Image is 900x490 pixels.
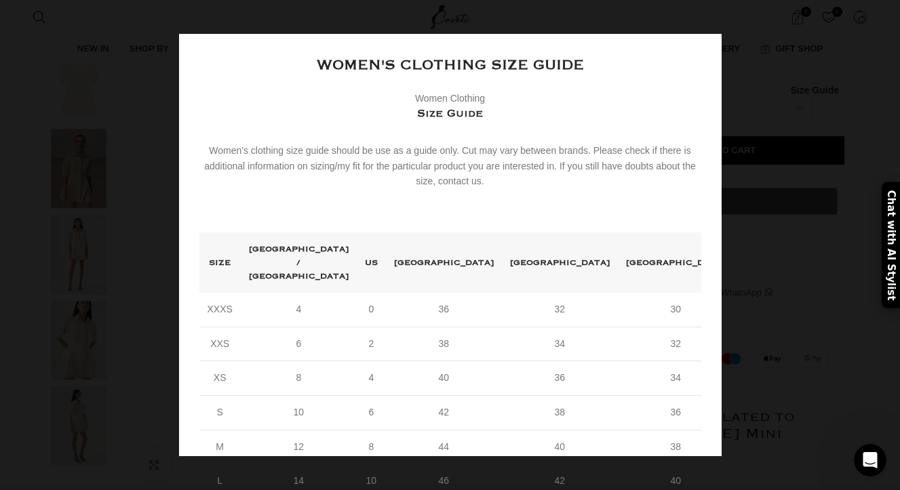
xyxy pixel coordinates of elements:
td: 4 [241,293,357,327]
h4: Size Guide [417,106,483,123]
td: 0 [357,293,386,327]
h4: Women's clothing size guide [199,54,701,77]
div: Women Clothing [415,91,485,106]
td: 34 [618,361,734,396]
td: Size [199,232,241,293]
iframe: Intercom live chat [854,444,886,476]
td: 38 [502,395,618,430]
td: 44 [386,430,502,464]
p: Women's clothing size guide should be use as a guide only. Cut may vary between brands. Please ch... [199,143,701,188]
td: 2 [357,327,386,361]
td: 4 [357,361,386,396]
td: 40 [386,361,502,396]
td: [GEOGRAPHIC_DATA] [618,232,734,293]
td: S [199,395,241,430]
td: US [357,232,386,293]
td: 30 [618,293,734,327]
td: 36 [502,361,618,396]
td: 10 [241,395,357,430]
td: M [199,430,241,464]
td: 36 [618,395,734,430]
td: 36 [386,293,502,327]
td: XS [199,361,241,396]
td: 8 [241,361,357,396]
td: 38 [618,430,734,464]
td: 6 [241,327,357,361]
td: 40 [502,430,618,464]
td: XXS [199,327,241,361]
td: 8 [357,430,386,464]
td: [GEOGRAPHIC_DATA] / [GEOGRAPHIC_DATA] [241,232,357,293]
td: 6 [357,395,386,430]
td: 34 [502,327,618,361]
td: XXXS [199,293,241,327]
td: [GEOGRAPHIC_DATA] [386,232,502,293]
td: 32 [618,327,734,361]
td: [GEOGRAPHIC_DATA] [502,232,618,293]
td: 32 [502,293,618,327]
td: 12 [241,430,357,464]
td: 42 [386,395,502,430]
td: 38 [386,327,502,361]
